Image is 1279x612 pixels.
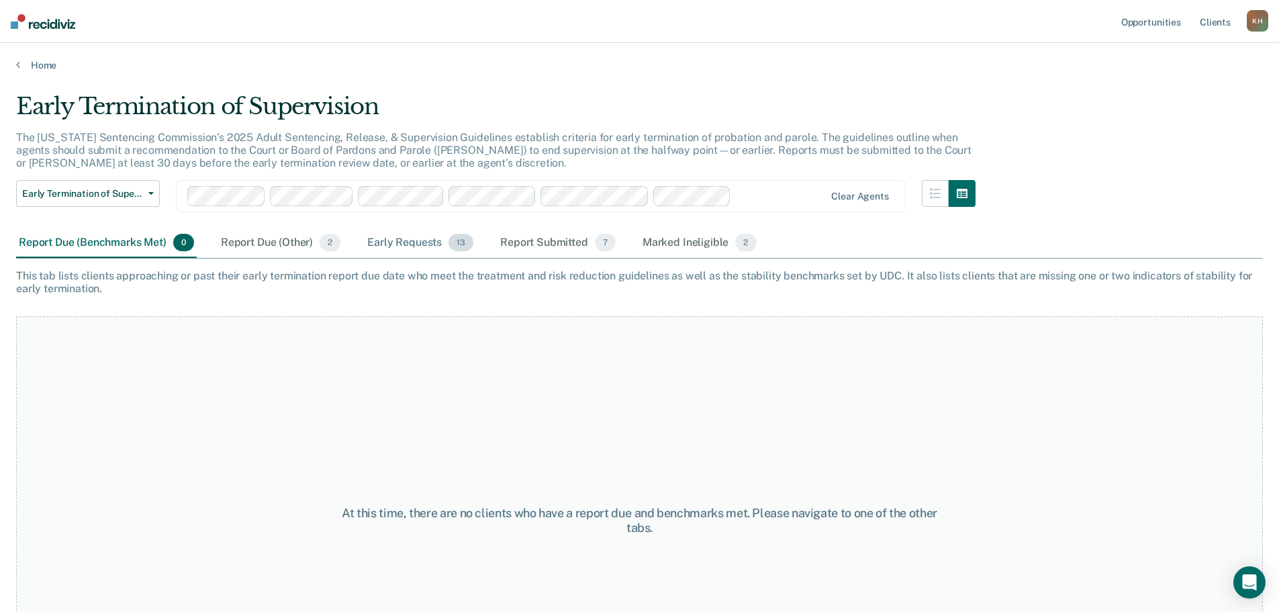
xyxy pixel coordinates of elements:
[498,228,618,258] div: Report Submitted7
[365,228,476,258] div: Early Requests13
[16,93,976,131] div: Early Termination of Supervision
[173,234,194,251] span: 0
[16,131,972,169] p: The [US_STATE] Sentencing Commission’s 2025 Adult Sentencing, Release, & Supervision Guidelines e...
[218,228,343,258] div: Report Due (Other)2
[1247,10,1268,32] div: K H
[448,234,473,251] span: 13
[16,228,197,258] div: Report Due (Benchmarks Met)0
[16,59,1263,71] a: Home
[640,228,759,258] div: Marked Ineligible2
[22,188,143,200] span: Early Termination of Supervision
[320,234,340,251] span: 2
[16,269,1263,295] div: This tab lists clients approaching or past their early termination report due date who meet the t...
[328,506,951,535] div: At this time, there are no clients who have a report due and benchmarks met. Please navigate to o...
[735,234,756,251] span: 2
[16,180,160,207] button: Early Termination of Supervision
[1233,566,1266,599] div: Open Intercom Messenger
[831,191,888,202] div: Clear agents
[1247,10,1268,32] button: KH
[595,234,616,251] span: 7
[11,14,75,29] img: Recidiviz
